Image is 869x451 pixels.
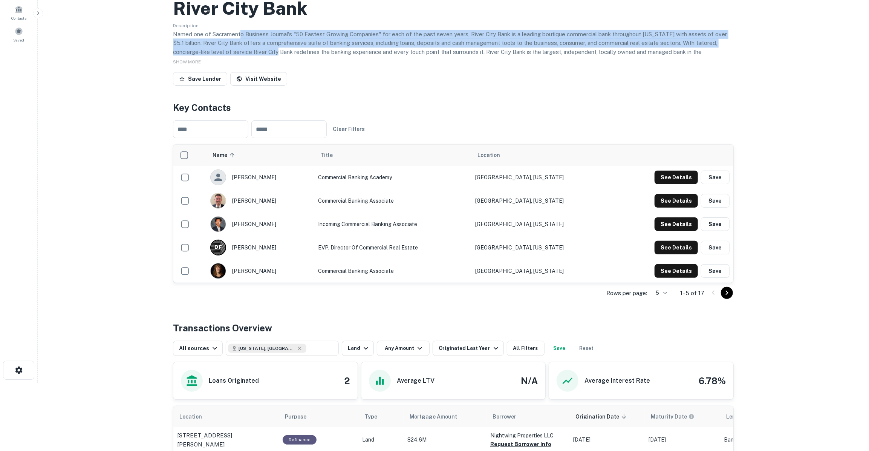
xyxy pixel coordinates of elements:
th: Borrower [487,406,569,427]
span: Location [179,412,212,421]
button: Reset [575,341,599,356]
span: Description [173,23,199,28]
img: 1718466114414 [211,263,226,279]
button: Save your search to get updates of matches that match your search criteria. [548,341,572,356]
h4: 6.78% [699,374,726,388]
span: Name [213,151,237,160]
h4: 2 [344,374,350,388]
p: 1–5 of 17 [680,289,704,298]
img: 1712610922429 [211,217,226,232]
div: 5 [650,288,668,299]
td: [GEOGRAPHIC_DATA], [US_STATE] [471,212,612,236]
button: See Details [655,171,698,184]
h4: Transactions Overview [173,321,272,335]
span: Lender Type [726,412,758,421]
button: Any Amount [377,341,430,356]
span: Contacts [11,15,26,21]
button: All sources [173,341,223,356]
div: [PERSON_NAME] [210,263,311,279]
button: Go to next page [721,287,733,299]
button: Save Lender [173,72,227,86]
div: [PERSON_NAME] [210,169,311,185]
span: Origination Date [575,412,629,421]
h6: Average LTV [397,376,435,385]
button: See Details [655,264,698,278]
th: Name [207,145,314,166]
button: Save [701,241,730,254]
img: 1709090818074 [211,193,226,208]
span: Saved [14,37,24,43]
td: Commercial Banking Academy [314,166,472,189]
th: Lender Type [720,406,788,427]
div: This loan purpose was for refinancing [283,435,317,445]
p: $24.6M [407,436,483,444]
p: Land [362,436,400,444]
p: Bank [724,436,784,444]
a: Saved [2,24,35,45]
a: Visit Website [230,72,287,86]
span: Type [364,412,387,421]
td: [GEOGRAPHIC_DATA], [US_STATE] [471,166,612,189]
div: All sources [179,344,219,353]
button: Request Borrower Info [490,440,551,449]
div: Maturity dates displayed may be estimated. Please contact the lender for the most accurate maturi... [651,413,695,421]
span: Mortgage Amount [410,412,467,421]
td: Commercial Banking Associate [314,189,472,212]
th: Title [314,145,472,166]
h4: Key Contacts [173,101,734,114]
span: Location [477,151,500,160]
th: Location [173,406,279,427]
p: Rows per page: [606,289,647,298]
div: Originated Last Year [439,344,500,353]
p: Nightwing Properties LLC [490,431,566,440]
div: scrollable content [173,145,733,283]
th: Maturity dates displayed may be estimated. Please contact the lender for the most accurate maturi... [645,406,720,427]
td: Commercial Banking Associate [314,259,472,283]
button: Clear Filters [330,122,368,136]
p: [DATE] [649,436,716,444]
span: [US_STATE], [GEOGRAPHIC_DATA] [239,345,295,352]
h6: Average Interest Rate [584,376,650,385]
th: Location [471,145,612,166]
td: [GEOGRAPHIC_DATA], [US_STATE] [471,189,612,212]
iframe: Chat Widget [831,391,869,427]
td: [GEOGRAPHIC_DATA], [US_STATE] [471,259,612,283]
span: Borrower [493,412,516,421]
a: Contacts [2,2,35,23]
h6: Loans Originated [209,376,259,385]
button: Land [342,341,374,356]
div: [PERSON_NAME] [210,240,311,256]
div: [PERSON_NAME] [210,216,311,232]
button: Save [701,171,730,184]
button: Save [701,194,730,208]
button: All Filters [507,341,545,356]
td: Incoming Commercial Banking Associate [314,212,472,236]
h6: Maturity Date [651,413,687,421]
th: Purpose [279,406,358,427]
span: SHOW MORE [173,59,201,65]
p: Named one of Sacramento Business Journal's "50 Fastest Growing Companies" for each of the past se... [173,30,734,65]
span: Maturity dates displayed may be estimated. Please contact the lender for the most accurate maturi... [651,413,704,421]
button: Save [701,217,730,231]
button: See Details [655,194,698,208]
h4: N/A [521,374,538,388]
p: D F [214,243,222,251]
th: Type [358,406,404,427]
th: Origination Date [569,406,645,427]
button: See Details [655,217,698,231]
th: Mortgage Amount [404,406,487,427]
div: [PERSON_NAME] [210,193,311,209]
button: Save [701,264,730,278]
span: Title [320,151,343,160]
td: EVP, Director of Commercial Real Estate [314,236,472,259]
button: See Details [655,241,698,254]
span: Purpose [285,412,316,421]
td: [GEOGRAPHIC_DATA], [US_STATE] [471,236,612,259]
button: Originated Last Year [433,341,503,356]
p: [DATE] [573,436,641,444]
a: [STREET_ADDRESS][PERSON_NAME] [177,431,275,449]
